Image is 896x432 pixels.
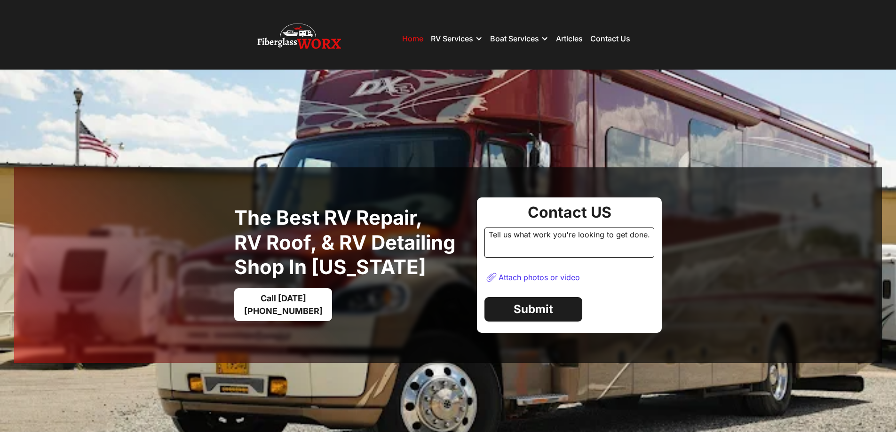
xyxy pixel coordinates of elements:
div: Contact US [484,205,654,220]
a: Articles [556,34,583,43]
a: Contact Us [590,34,630,43]
a: Call [DATE][PHONE_NUMBER] [234,288,332,321]
div: Attach photos or video [499,273,580,282]
div: Boat Services [490,34,539,43]
a: Home [402,34,423,43]
div: Tell us what work you're looking to get done. [484,228,654,258]
a: Submit [484,297,582,322]
h1: The best RV Repair, RV Roof, & RV Detailing Shop in [US_STATE] [234,205,469,280]
div: RV Services [431,34,473,43]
